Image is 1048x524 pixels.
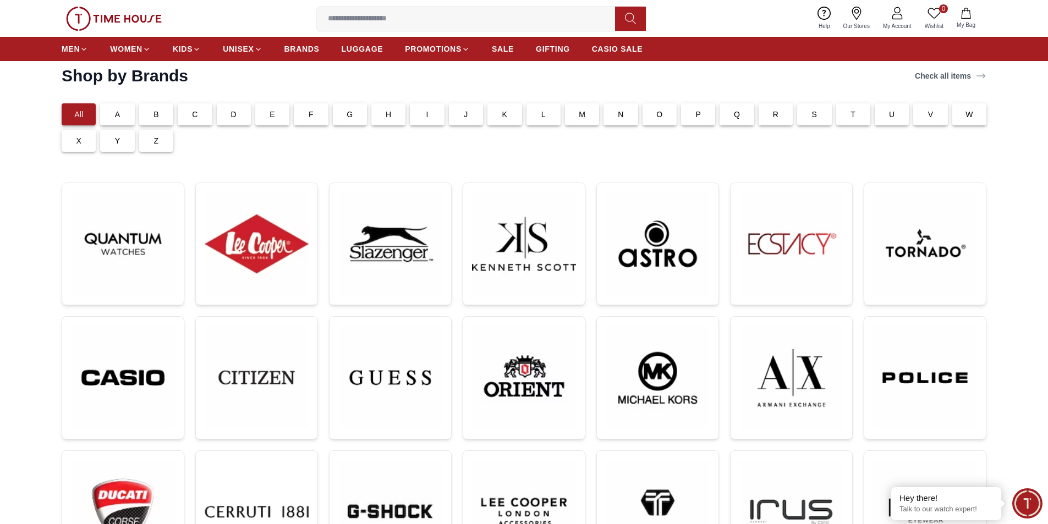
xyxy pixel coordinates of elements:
[205,192,309,296] img: ...
[71,326,175,430] img: ...
[173,39,201,59] a: KIDS
[472,192,576,296] img: ...
[173,43,193,54] span: KIDS
[192,109,197,120] p: C
[154,135,159,146] p: Z
[739,192,843,296] img: ...
[492,43,514,54] span: SALE
[618,109,623,120] p: N
[338,326,442,430] img: ...
[812,109,817,120] p: S
[899,493,993,504] div: Hey there!
[62,43,80,54] span: MEN
[606,192,710,296] img: ...
[110,39,151,59] a: WOMEN
[739,326,843,430] img: ...
[309,109,314,120] p: F
[347,109,353,120] p: G
[115,135,120,146] p: Y
[66,7,162,31] img: ...
[606,326,710,430] img: ...
[541,109,546,120] p: L
[592,43,643,54] span: CASIO SALE
[579,109,585,120] p: M
[338,192,442,296] img: ...
[592,39,643,59] a: CASIO SALE
[71,192,175,296] img: ...
[920,22,948,30] span: Wishlist
[205,326,309,429] img: ...
[270,109,275,120] p: E
[426,109,429,120] p: I
[74,109,83,120] p: All
[1012,488,1042,519] div: Chat Widget
[918,4,950,32] a: 0Wishlist
[873,192,977,296] img: ...
[814,22,835,30] span: Help
[965,109,973,120] p: W
[536,43,570,54] span: GIFTING
[889,109,895,120] p: U
[837,4,876,32] a: Our Stores
[76,135,81,146] p: X
[284,43,320,54] span: BRANDS
[812,4,837,32] a: Help
[492,39,514,59] a: SALE
[110,43,142,54] span: WOMEN
[464,109,468,120] p: J
[223,39,262,59] a: UNISEX
[695,109,701,120] p: P
[472,326,576,430] img: ...
[62,66,188,86] h2: Shop by Brands
[734,109,740,120] p: Q
[952,21,980,29] span: My Bag
[405,43,462,54] span: PROMOTIONS
[62,39,88,59] a: MEN
[950,5,982,31] button: My Bag
[342,43,383,54] span: LUGGAGE
[873,326,977,430] img: ...
[773,109,778,120] p: R
[928,109,934,120] p: V
[656,109,662,120] p: O
[223,43,254,54] span: UNISEX
[342,39,383,59] a: LUGGAGE
[405,39,470,59] a: PROMOTIONS
[939,4,948,13] span: 0
[536,39,570,59] a: GIFTING
[913,68,989,84] a: Check all items
[115,109,120,120] p: A
[839,22,874,30] span: Our Stores
[231,109,237,120] p: D
[153,109,159,120] p: B
[284,39,320,59] a: BRANDS
[502,109,508,120] p: K
[386,109,391,120] p: H
[879,22,916,30] span: My Account
[851,109,855,120] p: T
[899,505,993,514] p: Talk to our watch expert!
